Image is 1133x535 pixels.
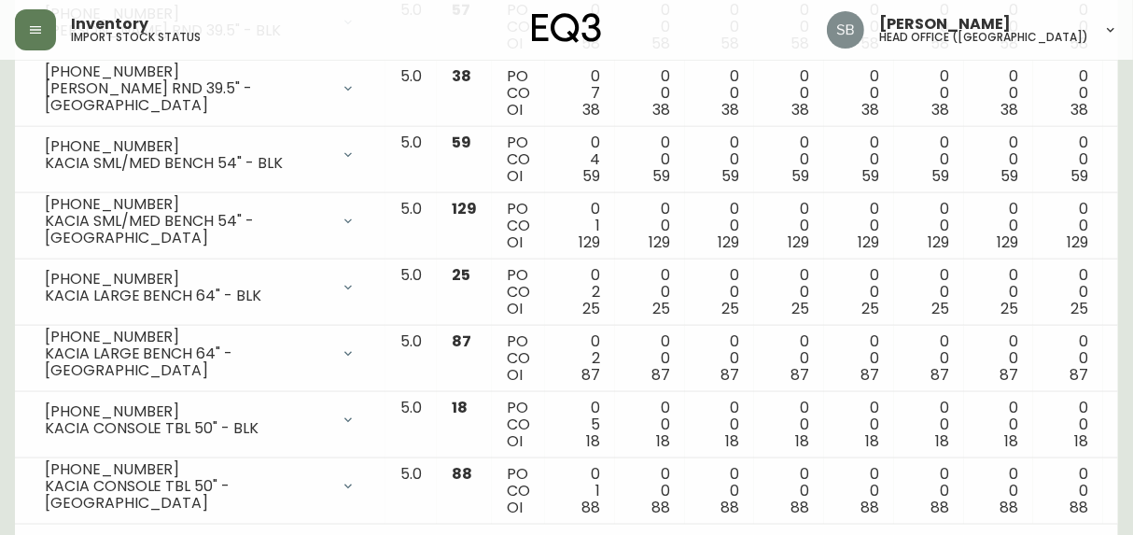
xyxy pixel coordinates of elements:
span: 87 [651,364,670,386]
div: [PHONE_NUMBER] [45,329,329,345]
div: PO CO [507,134,530,185]
div: [PHONE_NUMBER][PERSON_NAME] RND 39.5" - [GEOGRAPHIC_DATA] [30,68,371,109]
span: 59 [652,165,670,187]
span: 59 [791,165,809,187]
span: 129 [579,232,600,253]
div: 0 0 [979,400,1019,450]
div: PO CO [507,466,530,516]
div: [PHONE_NUMBER] [45,271,329,288]
span: 87 [790,364,809,386]
div: [PHONE_NUMBER] [45,63,329,80]
span: OI [507,430,523,452]
div: 0 0 [700,333,740,384]
span: 129 [928,232,949,253]
div: 0 0 [700,466,740,516]
span: 38 [582,99,600,120]
div: 0 0 [769,267,809,317]
span: 87 [1000,364,1019,386]
span: 88 [651,497,670,518]
td: 5.0 [385,61,437,127]
div: 0 0 [769,466,809,516]
span: OI [507,99,523,120]
span: 59 [861,165,879,187]
div: 0 0 [1048,201,1088,251]
div: 0 0 [700,201,740,251]
span: Inventory [71,17,148,32]
div: 0 0 [630,466,670,516]
div: [PHONE_NUMBER] [45,461,329,478]
span: 38 [452,65,471,87]
span: 88 [581,497,600,518]
span: 18 [935,430,949,452]
span: 88 [930,497,949,518]
div: [PHONE_NUMBER]KACIA SML/MED BENCH 54" - BLK [30,134,371,176]
span: 38 [1070,99,1088,120]
div: [PERSON_NAME] RND 39.5" - [GEOGRAPHIC_DATA] [45,80,329,114]
div: 0 0 [839,466,879,516]
span: 38 [722,99,740,120]
span: 25 [722,298,740,319]
div: 0 0 [979,333,1019,384]
span: 87 [930,364,949,386]
div: 0 0 [630,267,670,317]
span: 25 [791,298,809,319]
span: 87 [581,364,600,386]
span: 25 [652,298,670,319]
div: 0 0 [1048,68,1088,119]
div: KACIA SML/MED BENCH 54" - BLK [45,155,329,172]
span: 59 [582,165,600,187]
span: 129 [452,198,477,219]
span: 59 [722,165,740,187]
div: 0 0 [630,400,670,450]
span: 18 [795,430,809,452]
div: [PHONE_NUMBER]KACIA SML/MED BENCH 54" - [GEOGRAPHIC_DATA] [30,201,371,242]
div: 0 0 [909,134,949,185]
span: 25 [861,298,879,319]
div: PO CO [507,68,530,119]
span: 18 [1005,430,1019,452]
div: 0 0 [769,134,809,185]
div: KACIA SML/MED BENCH 54" - [GEOGRAPHIC_DATA] [45,213,329,246]
div: KACIA CONSOLE TBL 50" - BLK [45,420,329,437]
span: 38 [652,99,670,120]
td: 5.0 [385,326,437,392]
div: 0 0 [769,201,809,251]
span: OI [507,298,523,319]
span: 59 [931,165,949,187]
div: 0 0 [979,466,1019,516]
span: 88 [1070,497,1088,518]
div: 0 0 [839,134,879,185]
img: 85855414dd6b989d32b19e738a67d5b5 [827,11,864,49]
div: 0 0 [769,68,809,119]
span: 25 [582,298,600,319]
span: 59 [1001,165,1019,187]
span: 129 [719,232,740,253]
td: 5.0 [385,127,437,193]
div: [PHONE_NUMBER]KACIA LARGE BENCH 64" - BLK [30,267,371,308]
div: 0 0 [979,68,1019,119]
span: 129 [858,232,879,253]
span: 87 [860,364,879,386]
div: [PHONE_NUMBER] [45,138,329,155]
span: 18 [1074,430,1088,452]
div: 0 0 [630,201,670,251]
div: [PHONE_NUMBER]KACIA CONSOLE TBL 50" - BLK [30,400,371,441]
div: 0 0 [839,201,879,251]
div: 0 0 [769,400,809,450]
span: 38 [791,99,809,120]
span: 88 [1000,497,1019,518]
div: 0 0 [1048,400,1088,450]
span: 88 [452,463,472,485]
div: 0 2 [560,333,600,384]
div: 0 0 [630,333,670,384]
div: 0 0 [700,400,740,450]
div: 0 0 [909,201,949,251]
div: 0 0 [979,134,1019,185]
div: 0 0 [909,400,949,450]
span: 25 [1001,298,1019,319]
h5: head office ([GEOGRAPHIC_DATA]) [879,32,1088,43]
div: 0 2 [560,267,600,317]
span: 38 [931,99,949,120]
span: 18 [726,430,740,452]
span: 25 [1070,298,1088,319]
